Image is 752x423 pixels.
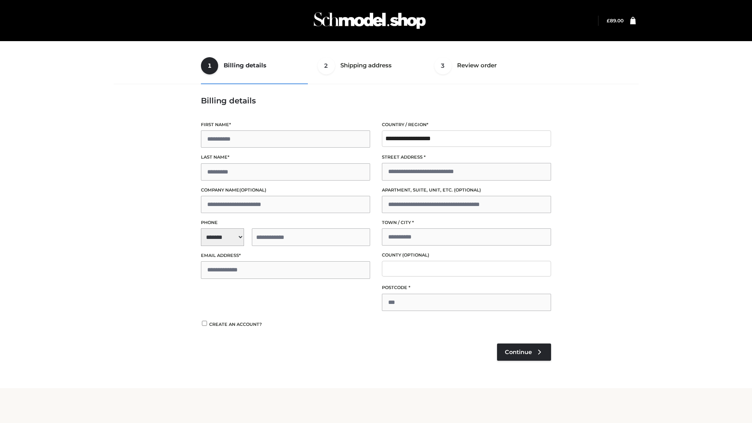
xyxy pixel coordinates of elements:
[607,18,624,23] bdi: 89.00
[382,154,551,161] label: Street address
[201,321,208,326] input: Create an account?
[311,5,428,36] img: Schmodel Admin 964
[402,252,429,258] span: (optional)
[239,187,266,193] span: (optional)
[505,349,532,356] span: Continue
[201,252,370,259] label: Email address
[382,251,551,259] label: County
[201,121,370,128] label: First name
[454,187,481,193] span: (optional)
[382,219,551,226] label: Town / City
[382,284,551,291] label: Postcode
[607,18,624,23] a: £89.00
[201,154,370,161] label: Last name
[201,219,370,226] label: Phone
[201,96,551,105] h3: Billing details
[382,186,551,194] label: Apartment, suite, unit, etc.
[209,322,262,327] span: Create an account?
[607,18,610,23] span: £
[201,186,370,194] label: Company name
[382,121,551,128] label: Country / Region
[497,343,551,361] a: Continue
